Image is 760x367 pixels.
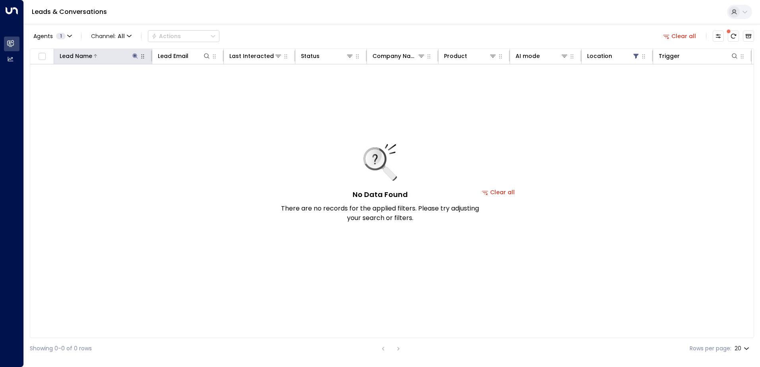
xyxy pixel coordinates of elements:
[118,33,125,39] span: All
[37,52,47,62] span: Toggle select all
[301,51,320,61] div: Status
[151,33,181,40] div: Actions
[659,51,739,61] div: Trigger
[728,31,739,42] span: There are new threads available. Refresh the grid to view the latest updates.
[479,187,518,198] button: Clear all
[444,51,497,61] div: Product
[56,33,66,39] span: 1
[30,31,75,42] button: Agents1
[659,51,680,61] div: Trigger
[148,30,219,42] div: Button group with a nested menu
[158,51,211,61] div: Lead Email
[281,204,479,223] p: There are no records for the applied filters. Please try adjusting your search or filters.
[690,344,731,353] label: Rows per page:
[516,51,540,61] div: AI mode
[30,344,92,353] div: Showing 0-0 of 0 rows
[32,7,107,16] a: Leads & Conversations
[33,33,53,39] span: Agents
[587,51,640,61] div: Location
[516,51,568,61] div: AI mode
[713,31,724,42] button: Customize
[229,51,274,61] div: Last Interacted
[60,51,139,61] div: Lead Name
[372,51,417,61] div: Company Name
[158,51,188,61] div: Lead Email
[743,31,754,42] button: Archived Leads
[353,189,408,200] h5: No Data Found
[229,51,282,61] div: Last Interacted
[735,343,751,354] div: 20
[301,51,354,61] div: Status
[88,31,135,42] span: Channel:
[660,31,700,42] button: Clear all
[148,30,219,42] button: Actions
[444,51,467,61] div: Product
[587,51,612,61] div: Location
[378,344,403,353] nav: pagination navigation
[88,31,135,42] button: Channel:All
[372,51,425,61] div: Company Name
[60,51,92,61] div: Lead Name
